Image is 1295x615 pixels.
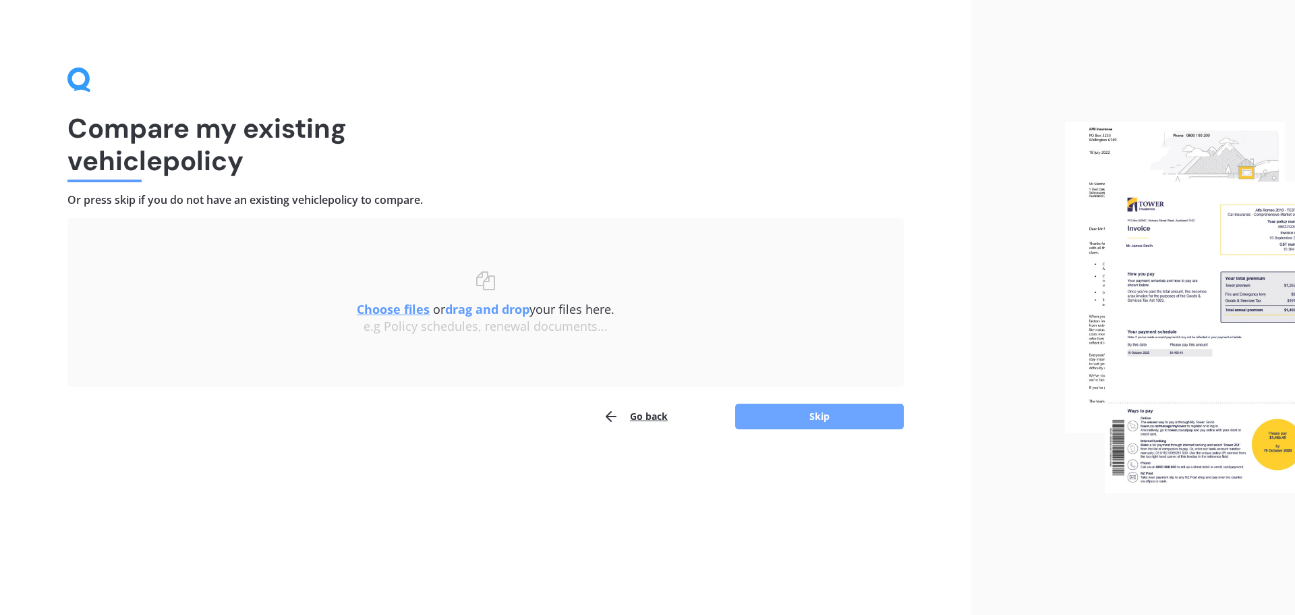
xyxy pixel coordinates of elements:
[445,301,529,317] b: drag and drop
[357,301,430,317] u: Choose files
[603,403,668,430] button: Go back
[67,193,904,207] h4: Or press skip if you do not have an existing vehicle policy to compare.
[67,112,904,177] h1: Compare my existing vehicle policy
[94,319,877,334] div: e.g Policy schedules, renewal documents...
[357,301,614,317] span: or your files here.
[735,404,904,429] button: Skip
[1065,122,1295,493] img: files.webp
